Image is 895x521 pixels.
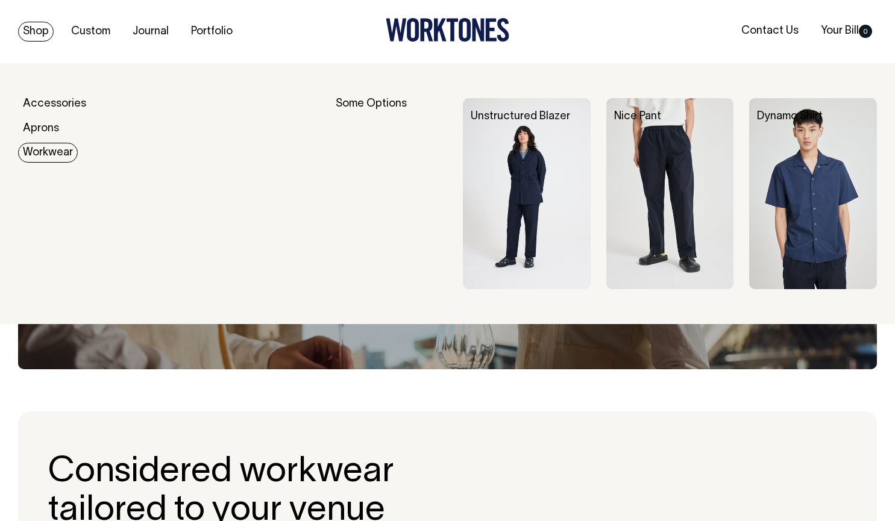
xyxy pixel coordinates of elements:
[463,98,591,289] img: Unstructured Blazer
[736,21,803,41] a: Contact Us
[186,22,237,42] a: Portfolio
[66,22,115,42] a: Custom
[606,98,734,289] img: Nice Pant
[18,143,78,163] a: Workwear
[128,22,174,42] a: Journal
[749,98,877,289] img: Dynamo Shirt
[816,21,877,41] a: Your Bill0
[614,111,661,122] a: Nice Pant
[18,22,54,42] a: Shop
[336,98,447,289] div: Some Options
[757,111,823,122] a: Dynamo Shirt
[471,111,570,122] a: Unstructured Blazer
[18,94,91,114] a: Accessories
[859,25,872,38] span: 0
[18,119,64,139] a: Aprons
